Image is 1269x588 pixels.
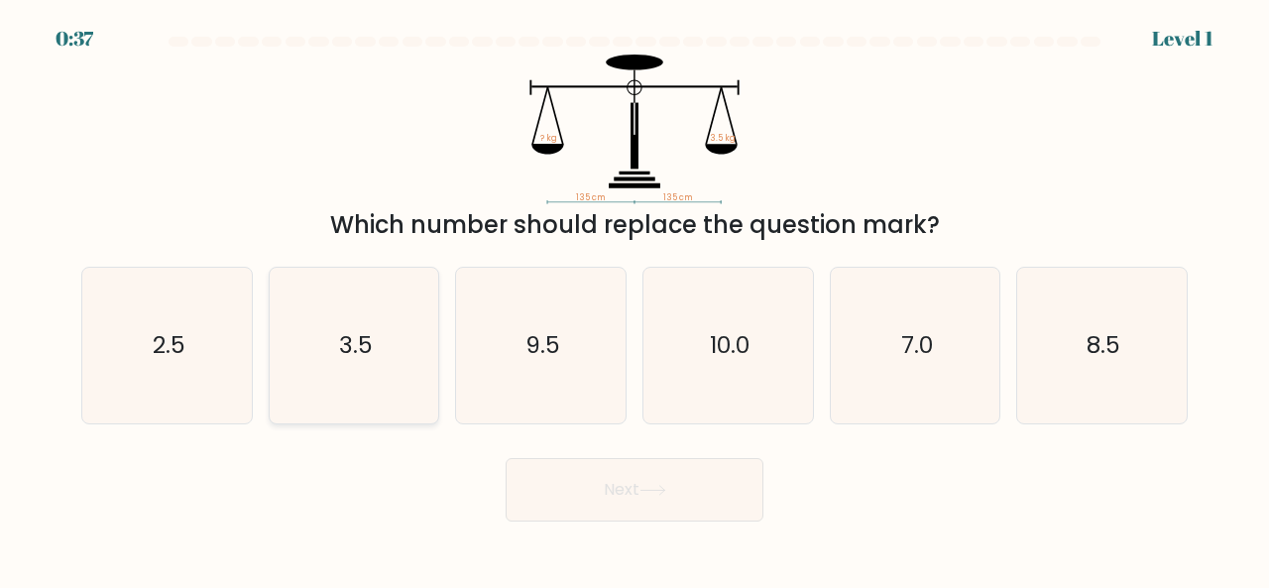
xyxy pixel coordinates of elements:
text: 10.0 [710,328,750,361]
tspan: 3.5 kg [710,132,736,144]
button: Next [506,458,763,522]
div: Level 1 [1152,24,1213,54]
tspan: 135 cm [576,191,605,203]
text: 7.0 [901,328,933,361]
div: 0:37 [56,24,93,54]
text: 9.5 [525,328,560,361]
text: 8.5 [1087,328,1120,361]
div: Which number should replace the question mark? [93,207,1176,243]
text: 2.5 [152,328,184,361]
tspan: 135 cm [663,191,692,203]
tspan: ? kg [540,132,557,144]
text: 3.5 [339,328,373,361]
